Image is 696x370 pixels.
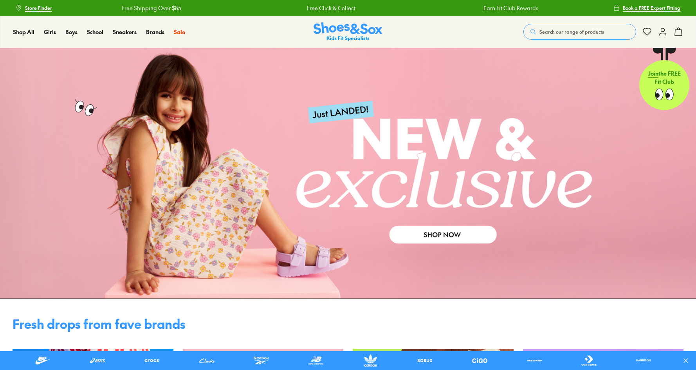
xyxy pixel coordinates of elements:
a: Shop All [13,28,34,36]
a: Jointhe FREE Fit Club [639,47,689,110]
span: Join [648,69,658,77]
a: Shoes & Sox [314,22,382,42]
button: Search our range of products [523,24,636,40]
a: Girls [44,28,56,36]
a: Boys [65,28,78,36]
a: Store Finder [16,1,52,15]
span: Search our range of products [539,28,604,35]
a: Book a FREE Expert Fitting [613,1,680,15]
a: Earn Fit Club Rewards [483,4,537,12]
a: Sneakers [113,28,137,36]
a: Brands [146,28,164,36]
a: School [87,28,103,36]
span: Book a FREE Expert Fitting [623,4,680,11]
a: Sale [174,28,185,36]
span: Store Finder [25,4,52,11]
a: Free Click & Collect [306,4,355,12]
img: SNS_Logo_Responsive.svg [314,22,382,42]
p: the FREE Fit Club [639,63,689,92]
a: Free Shipping Over $85 [121,4,180,12]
